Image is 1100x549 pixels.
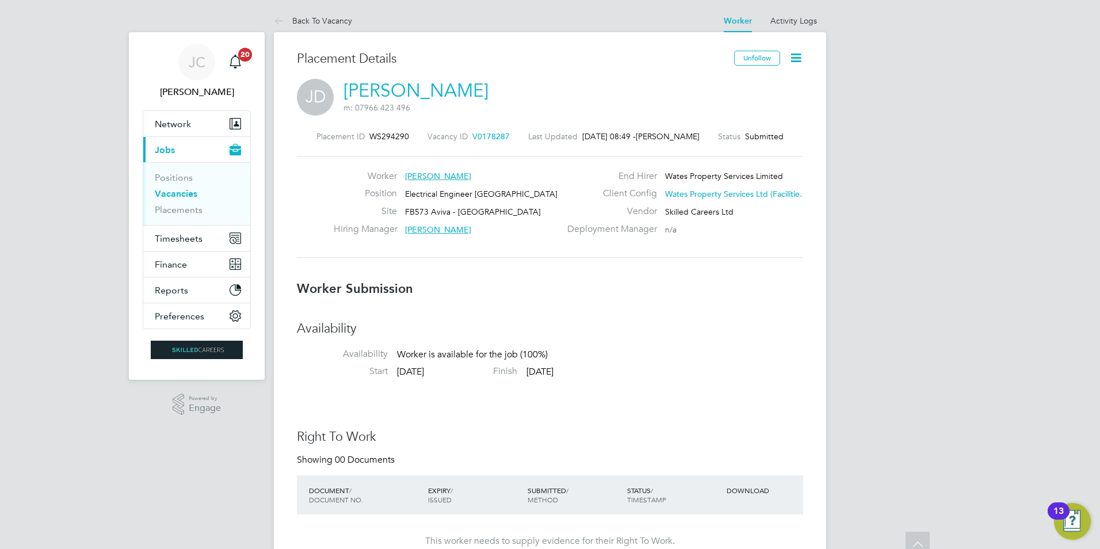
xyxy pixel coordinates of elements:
[173,394,221,415] a: Powered byEngage
[129,32,265,380] nav: Main navigation
[306,480,425,510] div: DOCUMENT
[426,365,517,378] label: Finish
[349,486,352,495] span: /
[528,495,558,504] span: METHOD
[155,172,193,183] a: Positions
[405,207,541,217] span: FB573 Aviva - [GEOGRAPHIC_DATA]
[224,44,247,81] a: 20
[143,341,251,359] a: Go to home page
[143,137,250,162] button: Jobs
[297,429,803,445] h3: Right To Work
[627,495,666,504] span: TIMESTAMP
[1053,511,1064,526] div: 13
[343,79,488,102] a: [PERSON_NAME]
[155,144,175,155] span: Jobs
[189,403,221,413] span: Engage
[450,486,453,495] span: /
[297,365,388,378] label: Start
[334,223,397,235] label: Hiring Manager
[143,85,251,99] span: James Croom
[724,16,752,26] a: Worker
[397,349,548,360] span: Worker is available for the job (100%)
[343,102,410,113] span: m: 07966 423 496
[309,495,363,504] span: DOCUMENT NO.
[155,233,203,244] span: Timesheets
[143,162,250,225] div: Jobs
[143,277,250,303] button: Reports
[718,131,740,142] label: Status
[734,51,780,66] button: Unfollow
[334,205,397,218] label: Site
[665,207,734,217] span: Skilled Careers Ltd
[560,170,657,182] label: End Hirer
[405,171,471,181] span: [PERSON_NAME]
[526,366,553,378] span: [DATE]
[334,188,397,200] label: Position
[397,366,424,378] span: [DATE]
[651,486,653,495] span: /
[189,55,205,70] span: JC
[560,188,657,200] label: Client Config
[155,285,188,296] span: Reports
[405,189,557,199] span: Electrical Engineer [GEOGRAPHIC_DATA]
[427,131,468,142] label: Vacancy ID
[665,189,808,199] span: Wates Property Services Ltd (Facilitie…
[724,480,803,501] div: DOWNLOAD
[297,321,803,337] h3: Availability
[425,480,525,510] div: EXPIRY
[274,16,352,26] a: Back To Vacancy
[297,51,725,67] h3: Placement Details
[155,311,204,322] span: Preferences
[665,224,677,235] span: n/a
[151,341,243,359] img: skilledcareers-logo-retina.png
[528,131,578,142] label: Last Updated
[369,131,409,142] span: WS294290
[525,480,624,510] div: SUBMITTED
[665,171,783,181] span: Wates Property Services Limited
[155,188,197,199] a: Vacancies
[155,119,191,129] span: Network
[297,348,388,360] label: Availability
[155,259,187,270] span: Finance
[238,48,252,62] span: 20
[560,205,657,218] label: Vendor
[143,251,250,277] button: Finance
[155,204,203,215] a: Placements
[308,535,792,547] div: This worker needs to supply evidence for their Right To Work.
[143,44,251,99] a: JC[PERSON_NAME]
[143,111,250,136] button: Network
[745,131,784,142] span: Submitted
[636,131,700,142] span: [PERSON_NAME]
[405,224,471,235] span: [PERSON_NAME]
[297,281,413,296] b: Worker Submission
[472,131,510,142] span: V0178287
[297,454,397,466] div: Showing
[143,226,250,251] button: Timesheets
[316,131,365,142] label: Placement ID
[566,486,568,495] span: /
[582,131,636,142] span: [DATE] 08:49 -
[334,170,397,182] label: Worker
[297,79,334,116] span: JD
[189,394,221,403] span: Powered by
[560,223,657,235] label: Deployment Manager
[624,480,724,510] div: STATUS
[428,495,452,504] span: ISSUED
[335,454,395,466] span: 00 Documents
[143,303,250,329] button: Preferences
[770,16,817,26] a: Activity Logs
[1054,503,1091,540] button: Open Resource Center, 13 new notifications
